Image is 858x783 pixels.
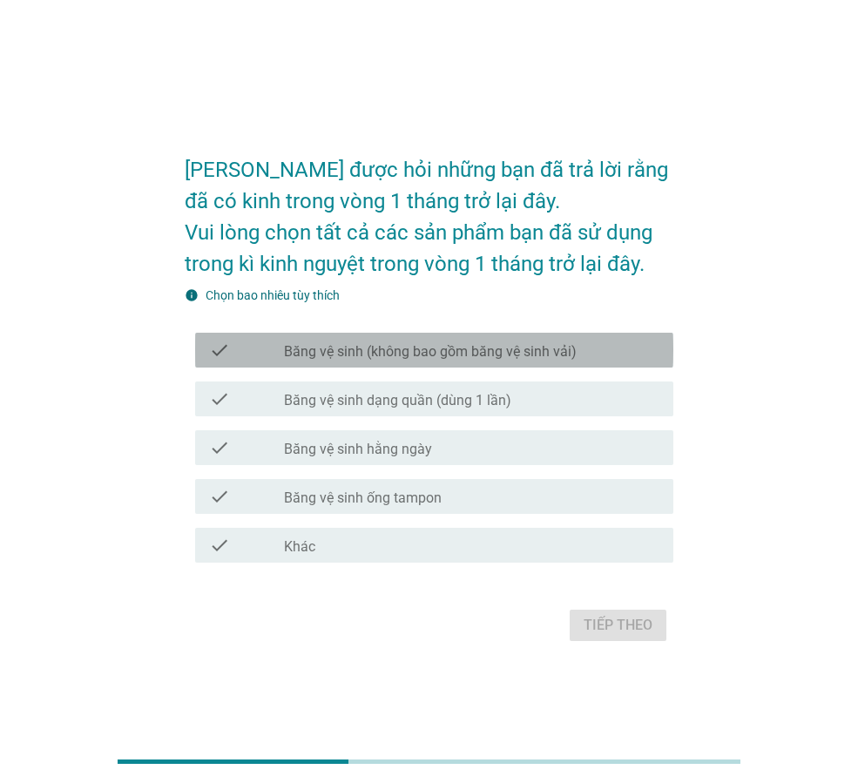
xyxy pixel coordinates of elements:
label: Băng vệ sinh (không bao gồm băng vệ sinh vải) [284,343,577,361]
i: check [209,535,230,556]
label: Băng vệ sinh dạng quần (dùng 1 lần) [284,392,511,409]
i: check [209,437,230,458]
i: check [209,340,230,361]
i: check [209,486,230,507]
h2: [PERSON_NAME] được hỏi những bạn đã trả lời rằng đã có kinh trong vòng 1 tháng trở lại đây. Vui l... [185,137,673,280]
label: Khác [284,538,315,556]
label: Chọn bao nhiêu tùy thích [206,288,340,302]
label: Băng vệ sinh ống tampon [284,489,442,507]
i: info [185,288,199,302]
i: check [209,388,230,409]
label: Băng vệ sinh hằng ngày [284,441,432,458]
